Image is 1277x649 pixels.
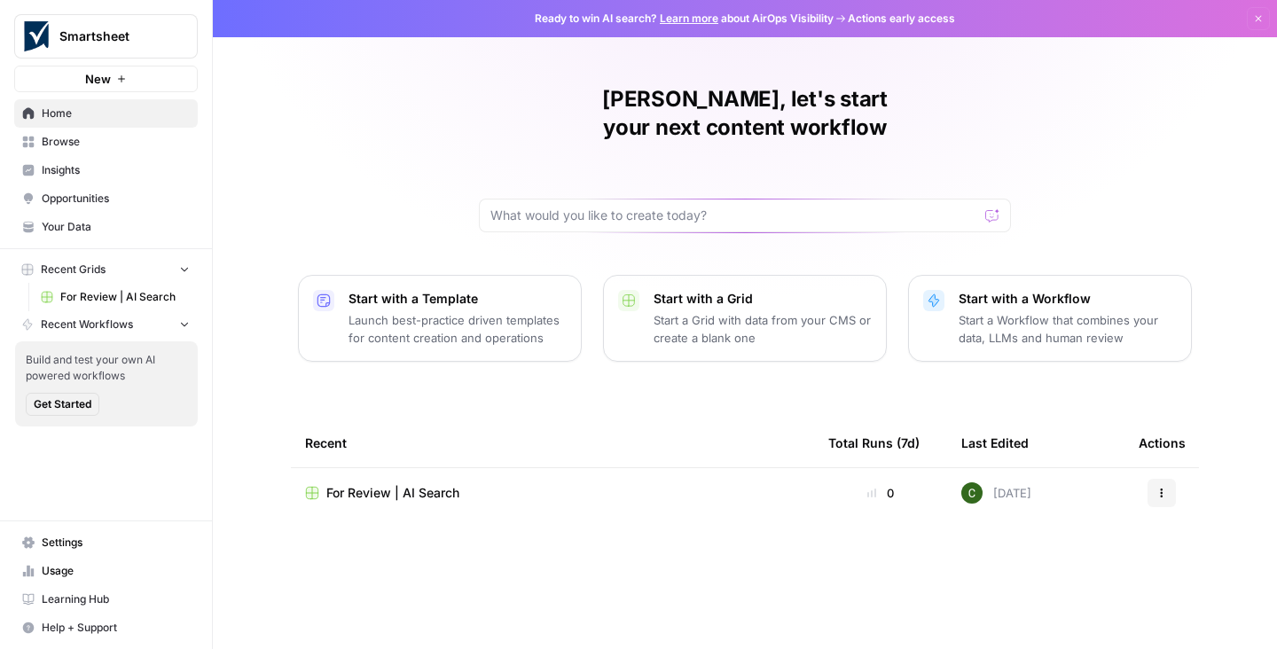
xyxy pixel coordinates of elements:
[535,11,834,27] span: Ready to win AI search? about AirOps Visibility
[961,482,1031,504] div: [DATE]
[660,12,718,25] a: Learn more
[14,184,198,213] a: Opportunities
[326,484,459,502] span: For Review | AI Search
[490,207,978,224] input: What would you like to create today?
[14,156,198,184] a: Insights
[42,219,190,235] span: Your Data
[959,311,1177,347] p: Start a Workflow that combines your data, LLMs and human review
[654,290,872,308] p: Start with a Grid
[34,396,91,412] span: Get Started
[14,213,198,241] a: Your Data
[908,275,1192,362] button: Start with a WorkflowStart a Workflow that combines your data, LLMs and human review
[42,134,190,150] span: Browse
[59,27,167,45] span: Smartsheet
[14,528,198,557] a: Settings
[14,256,198,283] button: Recent Grids
[298,275,582,362] button: Start with a TemplateLaunch best-practice driven templates for content creation and operations
[42,535,190,551] span: Settings
[26,393,99,416] button: Get Started
[14,311,198,338] button: Recent Workflows
[959,290,1177,308] p: Start with a Workflow
[14,585,198,614] a: Learning Hub
[20,20,52,52] img: Smartsheet Logo
[41,262,106,278] span: Recent Grids
[42,191,190,207] span: Opportunities
[41,317,133,332] span: Recent Workflows
[42,162,190,178] span: Insights
[42,106,190,121] span: Home
[14,614,198,642] button: Help + Support
[33,283,198,311] a: For Review | AI Search
[14,99,198,128] a: Home
[654,311,872,347] p: Start a Grid with data from your CMS or create a blank one
[60,289,190,305] span: For Review | AI Search
[85,70,111,88] span: New
[961,418,1029,467] div: Last Edited
[1139,418,1186,467] div: Actions
[14,66,198,92] button: New
[479,85,1011,142] h1: [PERSON_NAME], let's start your next content workflow
[603,275,887,362] button: Start with a GridStart a Grid with data from your CMS or create a blank one
[14,557,198,585] a: Usage
[42,591,190,607] span: Learning Hub
[305,484,800,502] a: For Review | AI Search
[14,128,198,156] a: Browse
[828,418,920,467] div: Total Runs (7d)
[42,563,190,579] span: Usage
[349,290,567,308] p: Start with a Template
[26,352,187,384] span: Build and test your own AI powered workflows
[42,620,190,636] span: Help + Support
[848,11,955,27] span: Actions early access
[14,14,198,59] button: Workspace: Smartsheet
[961,482,983,504] img: 14qrvic887bnlg6dzgoj39zarp80
[305,418,800,467] div: Recent
[349,311,567,347] p: Launch best-practice driven templates for content creation and operations
[828,484,933,502] div: 0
